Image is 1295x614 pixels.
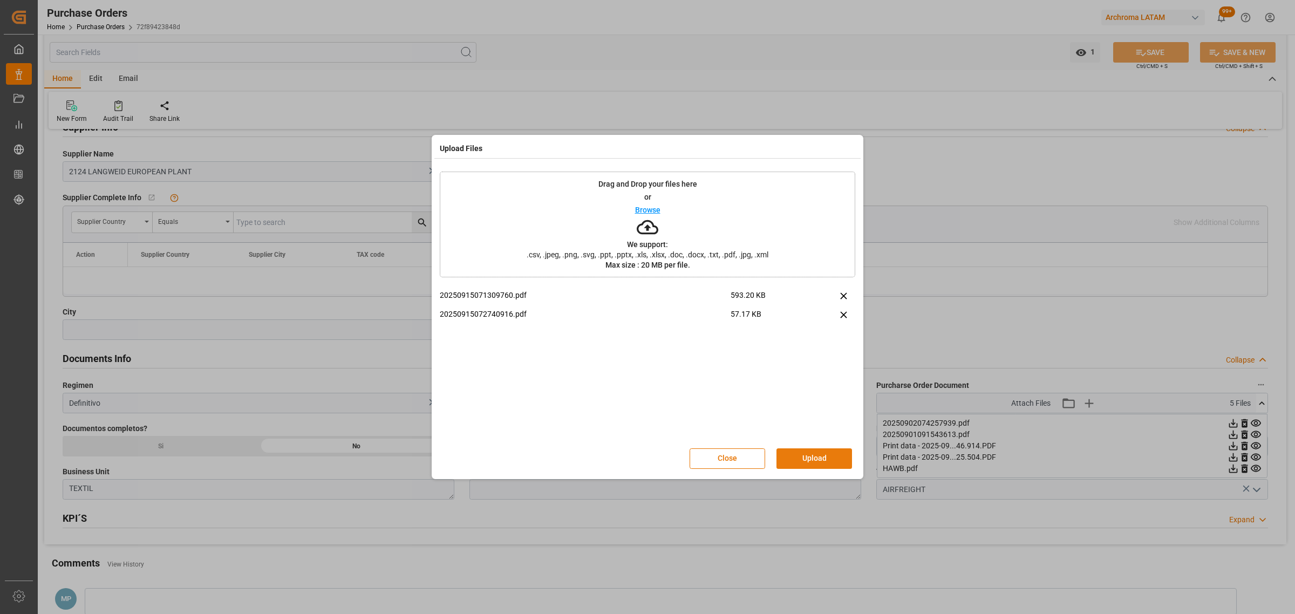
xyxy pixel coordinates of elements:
[440,309,731,320] p: 20250915072740916.pdf
[627,241,668,248] p: We support:
[731,309,804,328] span: 57.17 KB
[776,448,852,469] button: Upload
[440,290,731,301] p: 20250915071309760.pdf
[520,251,775,258] span: .csv, .jpeg, .png, .svg, .ppt, .pptx, .xls, .xlsx, .doc, .docx, .txt, .pdf, .jpg, .xml
[635,206,660,214] p: Browse
[644,193,651,201] p: or
[440,143,482,154] h4: Upload Files
[598,180,697,188] p: Drag and Drop your files here
[440,172,855,277] div: Drag and Drop your files hereorBrowseWe support:.csv, .jpeg, .png, .svg, .ppt, .pptx, .xls, .xlsx...
[731,290,804,309] span: 593.20 KB
[690,448,765,469] button: Close
[605,261,690,269] p: Max size : 20 MB per file.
